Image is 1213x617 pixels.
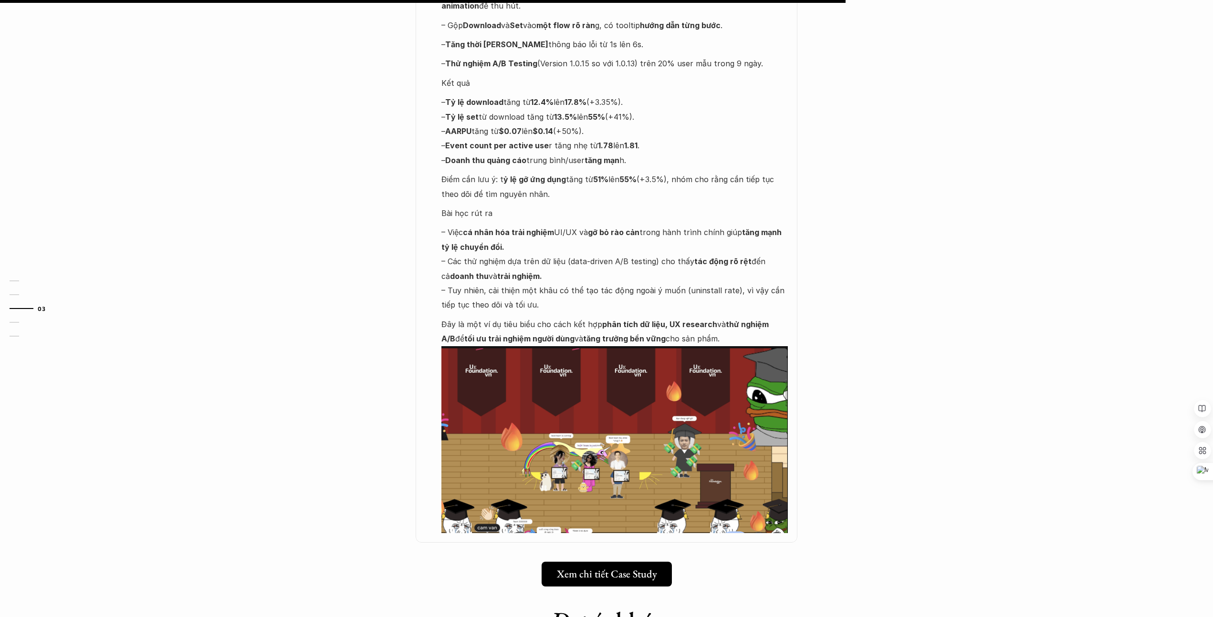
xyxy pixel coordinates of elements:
[450,271,489,281] strong: doanh thu
[542,562,672,586] a: Xem chi tiết Case Study
[441,37,788,51] p: – thông báo lỗi từ 1s lên 6s.
[585,155,619,165] strong: tăng mạn
[510,21,523,30] strong: Set
[499,126,522,136] strong: $0.07
[441,95,788,167] p: – tăng từ lên (+3.35%). – từ download tăng từ lên (+41%). – tăng từ lên (+50%). – r tăng nhẹ từ l...
[503,175,566,184] strong: ỷ lệ gỡ ứng dụng
[598,141,613,150] strong: 1.78
[445,126,471,136] strong: AARPU
[445,155,526,165] strong: Doanh thu quảng cáo
[463,227,554,237] strong: cá nhân hóa trải nghiệm
[588,112,605,122] strong: 55%
[441,227,784,251] strong: tăng mạnh tỷ lệ chuyển đổi.
[463,21,501,30] strong: Download
[441,76,788,90] p: Kết quả
[557,568,657,580] h5: Xem chi tiết Case Study
[531,97,554,107] strong: 12.4%
[536,21,595,30] strong: một flow rõ ràn
[565,97,586,107] strong: 17.8%
[445,40,548,49] strong: Tăng thời [PERSON_NAME]
[624,141,638,150] strong: 1.81
[441,172,788,201] p: Điểm cần lưu ý: t tăng từ lên (+3.5%), nhóm cho rằng cần tiếp tục theo dõi để tìm nguyên nhân.
[593,175,608,184] strong: 51%
[497,271,542,281] strong: trải nghiệm.
[602,319,717,329] strong: phân tích dữ liệu, UX research
[619,175,637,184] strong: 55%
[583,334,666,343] strong: tăng trưởng bền vững
[445,112,479,122] strong: Tỷ lệ set
[441,206,788,220] p: Bài học rút ra
[464,334,575,343] strong: tối ưu trải nghiệm người dùng
[441,317,788,346] p: Đây là một ví dụ tiêu biểu cho cách kết hợp và để và cho sản phẩm.
[588,227,639,237] strong: gỡ bỏ rào cản
[10,303,55,314] a: 03
[554,112,577,122] strong: 13.5%
[694,257,752,266] strong: tác động rõ rệt
[441,225,788,312] p: – Việc UI/UX và trong hành trình chính giúp – Các thử nghiệm dựa trên dữ liệu (data-driven A/B te...
[441,56,788,71] p: – (Version 1.0.15 so với 1.0.13) trên 20% user mẫu trong 9 ngày.
[441,18,788,32] p: – Gộp và vào g, có tooltip .
[445,59,537,68] strong: Thử nghiệm A/B Testing
[445,97,503,107] strong: Tỷ lệ download
[38,305,45,312] strong: 03
[640,21,721,30] strong: hướng dẫn từng bước
[533,126,553,136] strong: $0.14
[445,141,549,150] strong: Event count per active use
